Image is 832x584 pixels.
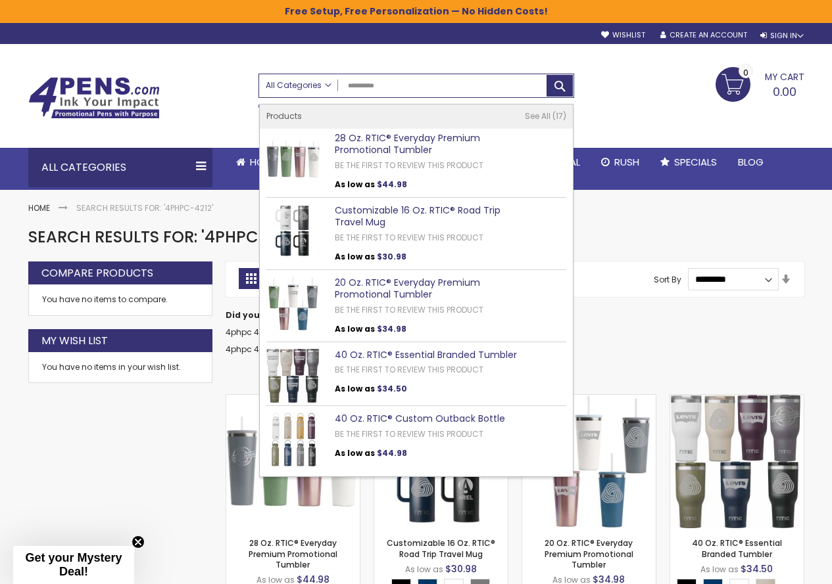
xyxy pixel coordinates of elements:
[226,344,274,355] a: 4phpc 4.125
[28,202,50,213] a: Home
[259,74,338,96] a: All Categories
[335,304,483,315] a: Be the first to review this product
[226,326,275,338] a: 4phpc 420d
[335,447,375,459] span: As low as
[522,394,656,405] a: 20 Oz. RTIC® Everyday Premium Promotional Tumbler
[335,412,505,425] a: 40 Oz. RTIC® Custom Outback Bottle
[250,155,277,169] span: Home
[522,395,656,528] img: 20 Oz. RTIC® Everyday Premium Promotional Tumbler
[716,67,804,100] a: 0.00 0
[335,160,483,171] a: Be the first to review this product
[700,564,739,575] span: As low as
[226,395,360,528] img: 28 Oz. RTIC® Everyday Premium Promotional Tumbler
[377,383,407,394] span: $34.50
[525,111,566,122] a: See All 17
[13,546,134,584] div: Get your Mystery Deal!Close teaser
[41,334,108,348] strong: My Wish List
[266,413,320,466] img: 40 Oz. RTIC® Custom Outback Bottle
[377,251,406,262] span: $30.98
[614,155,639,169] span: Rush
[545,537,633,570] a: 20 Oz. RTIC® Everyday Premium Promotional Tumbler
[654,273,681,284] label: Sort By
[387,537,495,559] a: Customizable 16 Oz. RTIC® Road Trip Travel Mug
[445,562,477,575] span: $30.98
[601,30,645,40] a: Wishlist
[670,394,804,405] a: 40 Oz. RTIC® Essential Branded Tumbler
[226,310,804,321] dt: Did you mean
[266,80,331,91] span: All Categories
[335,383,375,394] span: As low as
[335,251,375,262] span: As low as
[239,268,264,289] strong: Grid
[670,395,804,528] img: 40 Oz. RTIC® Essential Branded Tumbler
[692,537,782,559] a: 40 Oz. RTIC® Essential Branded Tumbler
[266,277,320,330] img: 20 Oz. RTIC® Everyday Premium Promotional Tumbler
[335,364,483,375] a: Be the first to review this product
[28,148,212,187] div: All Categories
[42,362,199,372] div: You have no items in your wish list.
[773,83,796,100] span: 0.00
[226,394,360,405] a: 28 Oz. RTIC® Everyday Premium Promotional Tumbler
[335,348,517,361] a: 40 Oz. RTIC® Essential Branded Tumbler
[226,148,287,177] a: Home
[335,323,375,334] span: As low as
[266,110,302,122] span: Products
[335,428,483,439] a: Be the first to review this product
[723,549,832,584] iframe: Google Customer Reviews
[650,148,727,177] a: Specials
[591,148,650,177] a: Rush
[335,131,480,157] a: 28 Oz. RTIC® Everyday Premium Promotional Tumbler
[249,537,337,570] a: 28 Oz. RTIC® Everyday Premium Promotional Tumbler
[674,155,717,169] span: Specials
[743,66,748,79] span: 0
[464,98,574,124] div: Free shipping on pen orders over $199
[266,204,320,258] img: Customizable 16 Oz. RTIC® Road Trip Travel Mug
[738,155,764,169] span: Blog
[76,202,213,213] strong: Search results for: '4PHPC-4212'
[405,564,443,575] span: As low as
[727,148,774,177] a: Blog
[132,535,145,549] button: Close teaser
[525,110,551,122] span: See All
[377,179,407,190] span: $44.98
[335,204,501,229] a: Customizable 16 Oz. RTIC® Road Trip Travel Mug
[552,110,566,122] span: 17
[25,551,122,578] span: Get your Mystery Deal!
[377,447,407,459] span: $44.98
[377,323,406,334] span: $34.98
[266,349,320,403] img: 40 Oz. RTIC® Essential Branded Tumbler
[41,266,153,281] strong: Compare Products
[335,276,480,302] a: 20 Oz. RTIC® Everyday Premium Promotional Tumbler
[760,31,804,41] div: Sign In
[266,132,320,186] img: 28 Oz. RTIC® Everyday Premium Promotional Tumbler
[28,284,212,315] div: You have no items to compare.
[335,179,375,190] span: As low as
[28,77,160,119] img: 4Pens Custom Pens and Promotional Products
[28,226,305,248] span: Search results for: '4PHPC-4212'
[335,232,483,243] a: Be the first to review this product
[660,30,747,40] a: Create an Account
